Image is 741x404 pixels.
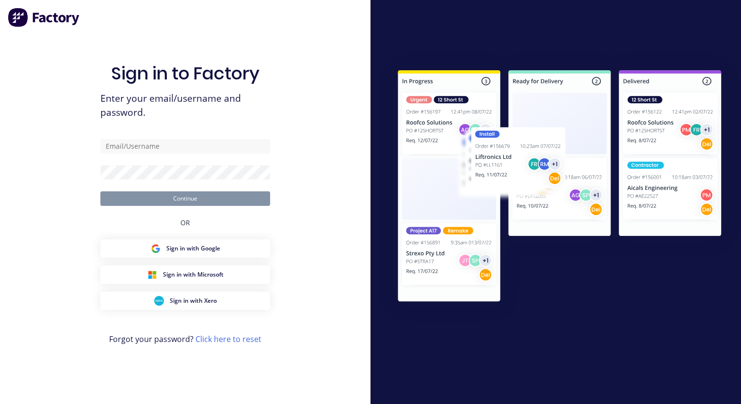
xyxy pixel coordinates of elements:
[100,191,270,206] button: Continue
[154,296,164,306] img: Xero Sign in
[100,239,270,258] button: Google Sign inSign in with Google
[163,270,224,279] span: Sign in with Microsoft
[111,63,259,84] h1: Sign in to Factory
[100,265,270,284] button: Microsoft Sign inSign in with Microsoft
[8,8,81,27] img: Factory
[166,244,220,253] span: Sign in with Google
[100,139,270,154] input: Email/Username
[378,52,741,323] img: Sign in
[151,244,161,253] img: Google Sign in
[100,292,270,310] button: Xero Sign inSign in with Xero
[147,270,157,280] img: Microsoft Sign in
[109,333,261,345] span: Forgot your password?
[100,92,270,120] span: Enter your email/username and password.
[170,296,217,305] span: Sign in with Xero
[195,334,261,344] a: Click here to reset
[180,206,190,239] div: OR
